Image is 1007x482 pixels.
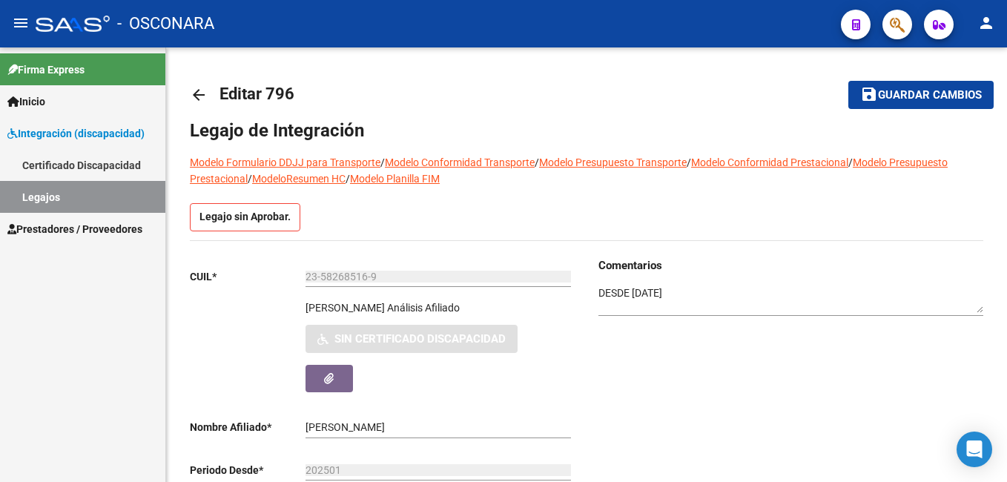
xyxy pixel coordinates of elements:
[598,257,983,274] h3: Comentarios
[7,62,85,78] span: Firma Express
[190,462,306,478] p: Periodo Desde
[977,14,995,32] mat-icon: person
[190,419,306,435] p: Nombre Afiliado
[252,173,346,185] a: ModeloResumen HC
[7,125,145,142] span: Integración (discapacidad)
[190,86,208,104] mat-icon: arrow_back
[539,156,687,168] a: Modelo Presupuesto Transporte
[350,173,440,185] a: Modelo Planilla FIM
[385,156,535,168] a: Modelo Conformidad Transporte
[117,7,214,40] span: - OSCONARA
[691,156,848,168] a: Modelo Conformidad Prestacional
[334,333,506,346] span: Sin Certificado Discapacidad
[12,14,30,32] mat-icon: menu
[878,89,982,102] span: Guardar cambios
[848,81,994,108] button: Guardar cambios
[7,221,142,237] span: Prestadores / Proveedores
[306,300,385,316] p: [PERSON_NAME]
[957,432,992,467] div: Open Intercom Messenger
[190,203,300,231] p: Legajo sin Aprobar.
[7,93,45,110] span: Inicio
[306,325,518,352] button: Sin Certificado Discapacidad
[219,85,294,103] span: Editar 796
[190,119,983,142] h1: Legajo de Integración
[860,85,878,103] mat-icon: save
[387,300,460,316] div: Análisis Afiliado
[190,268,306,285] p: CUIL
[190,156,380,168] a: Modelo Formulario DDJJ para Transporte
